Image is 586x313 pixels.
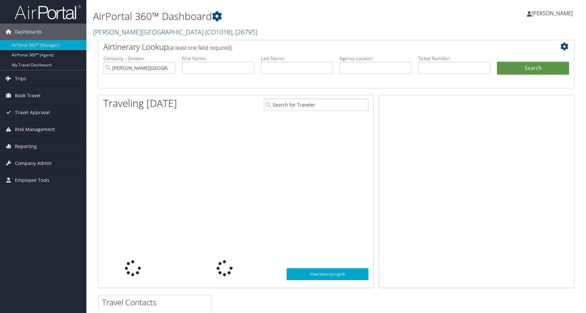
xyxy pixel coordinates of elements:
[287,268,368,280] a: View SecurityLogic®
[205,28,232,37] span: ( CO1018 )
[93,9,417,23] h1: AirPortal 360™ Dashboard
[15,24,42,40] span: Dashboards
[340,55,412,62] label: Agency Locator:
[232,28,257,37] span: , [ 26795 ]
[264,99,368,111] input: Search for Traveler
[15,104,50,121] span: Travel Approval
[103,55,175,62] label: Company - Division:
[182,55,254,62] label: First Name:
[15,155,52,172] span: Company Admin
[418,55,490,62] label: Ticket Number:
[102,297,211,308] h2: Travel Contacts
[15,70,26,87] span: Trips
[532,10,573,17] span: [PERSON_NAME]
[15,138,37,155] span: Reporting
[497,62,569,75] button: Search
[15,172,49,189] span: Employee Tools
[15,121,55,138] span: Risk Management
[15,87,41,104] span: Book Travel
[15,4,81,20] img: airportal-logo.png
[527,3,579,23] a: [PERSON_NAME]
[168,44,232,51] span: (at least one field required)
[93,28,257,37] a: [PERSON_NAME][GEOGRAPHIC_DATA]
[103,41,530,52] h2: Airtinerary Lookup
[103,96,177,110] h1: Traveling [DATE]
[261,55,333,62] label: Last Name:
